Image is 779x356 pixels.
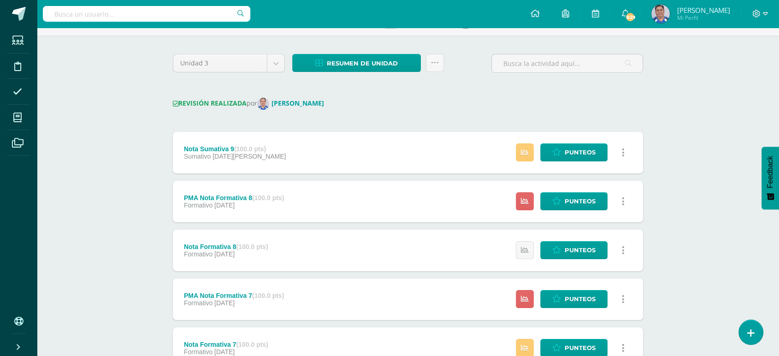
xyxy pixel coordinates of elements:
input: Busca la actividad aquí... [492,54,643,72]
div: Nota Sumativa 9 [184,145,286,153]
span: [DATE] [214,348,235,356]
div: PMA Nota Formativa 8 [184,194,284,202]
button: Feedback - Mostrar encuesta [761,147,779,209]
span: Punteos [565,242,596,259]
div: Nota Formativa 8 [184,243,268,250]
span: Resumen de unidad [327,55,398,72]
input: Busca un usuario... [43,6,250,22]
a: [PERSON_NAME] [257,99,328,107]
span: Formativo [184,348,212,356]
span: Formativo [184,202,212,209]
span: Mi Perfil [677,14,730,22]
strong: [PERSON_NAME] [271,99,324,107]
span: Sumativo [184,153,211,160]
div: por [173,98,643,110]
img: 862b533b803dc702c9fe77ae9d0c38ba.png [257,98,269,110]
strong: (100.0 pts) [252,194,284,202]
a: Punteos [540,143,608,161]
a: Resumen de unidad [292,54,421,72]
span: Unidad 3 [180,54,260,72]
div: PMA Nota Formativa 7 [184,292,284,299]
span: Feedback [766,156,774,188]
a: Unidad 3 [173,54,284,72]
span: [PERSON_NAME] [677,6,730,15]
span: Formativo [184,250,212,258]
span: [DATE] [214,250,235,258]
div: Nota Formativa 7 [184,341,268,348]
strong: REVISIÓN REALIZADA [173,99,247,107]
strong: (100.0 pts) [236,341,268,348]
a: Punteos [540,192,608,210]
span: 829 [625,12,635,22]
span: [DATE] [214,299,235,307]
span: Punteos [565,291,596,308]
span: Punteos [565,144,596,161]
span: Punteos [565,193,596,210]
strong: (100.0 pts) [236,243,268,250]
strong: (100.0 pts) [252,292,284,299]
span: Formativo [184,299,212,307]
a: Punteos [540,290,608,308]
span: [DATE][PERSON_NAME] [212,153,286,160]
a: Punteos [540,241,608,259]
span: [DATE] [214,202,235,209]
img: a70d0038ccf6c87a58865f66233eda2a.png [651,5,670,23]
strong: (100.0 pts) [234,145,266,153]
